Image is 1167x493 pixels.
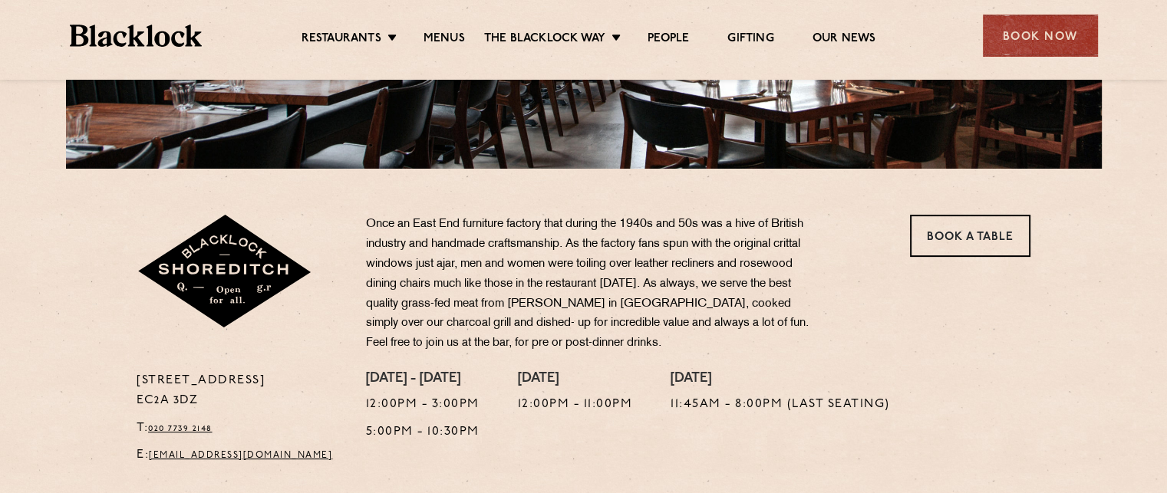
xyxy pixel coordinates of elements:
[137,371,343,411] p: [STREET_ADDRESS] EC2A 3DZ
[671,371,890,388] h4: [DATE]
[70,25,203,47] img: BL_Textured_Logo-footer-cropped.svg
[137,445,343,465] p: E:
[302,31,381,48] a: Restaurants
[137,215,314,330] img: Shoreditch-stamp-v2-default.svg
[424,31,465,48] a: Menus
[366,215,819,353] p: Once an East End furniture factory that during the 1940s and 50s was a hive of British industry a...
[910,215,1030,257] a: Book a Table
[983,15,1098,57] div: Book Now
[366,395,480,415] p: 12:00pm - 3:00pm
[648,31,689,48] a: People
[149,451,332,460] a: [EMAIL_ADDRESS][DOMAIN_NAME]
[518,395,633,415] p: 12:00pm - 11:00pm
[366,422,480,442] p: 5:00pm - 10:30pm
[484,31,605,48] a: The Blacklock Way
[727,31,773,48] a: Gifting
[366,371,480,388] h4: [DATE] - [DATE]
[671,395,890,415] p: 11:45am - 8:00pm (Last seating)
[137,419,343,439] p: T:
[813,31,876,48] a: Our News
[518,371,633,388] h4: [DATE]
[148,424,213,433] a: 020 7739 2148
